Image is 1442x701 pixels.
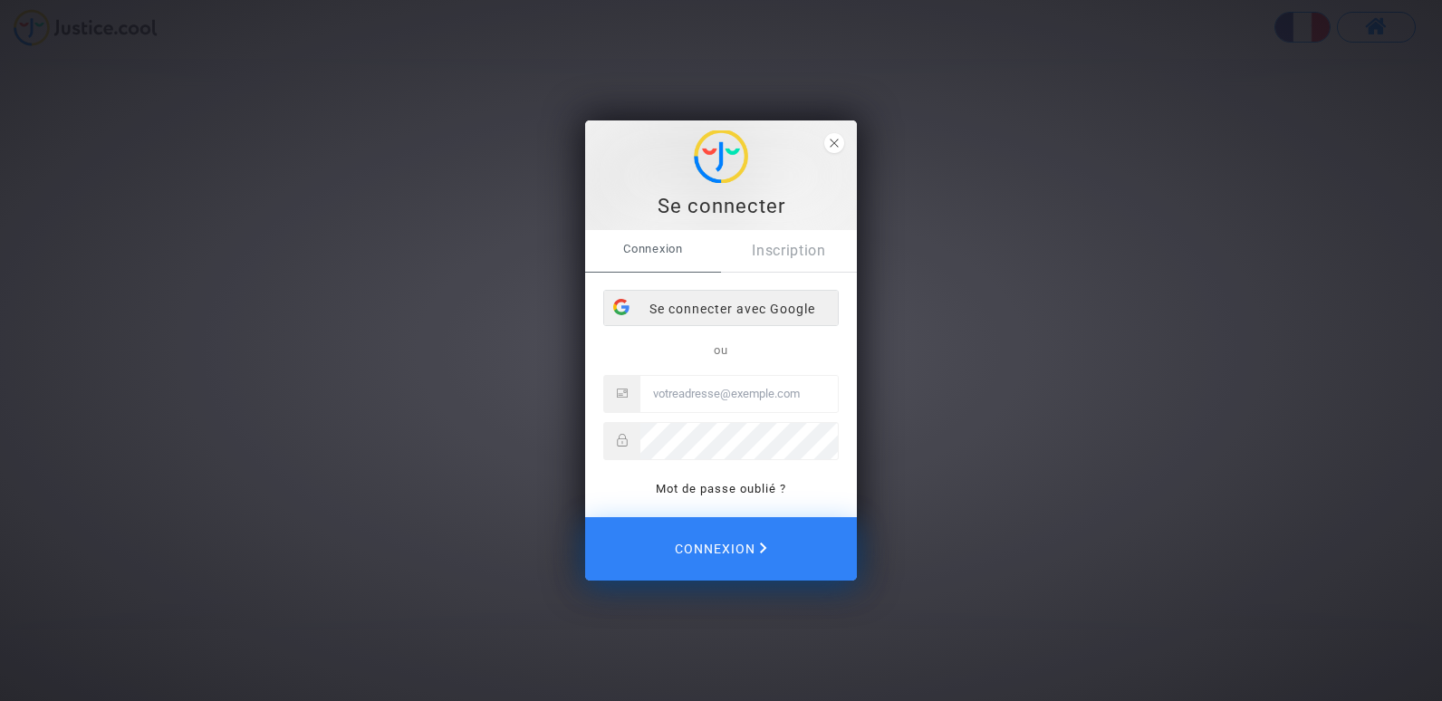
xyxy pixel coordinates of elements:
div: Se connecter avec Google [604,291,838,327]
button: Connexion [585,517,857,581]
input: Email [640,376,838,412]
div: Se connecter [595,193,847,220]
span: Connexion [675,530,767,568]
a: Mot de passe oublié ? [656,482,786,495]
span: ou [714,343,728,357]
span: Connexion [585,230,721,268]
a: Inscription [721,230,857,272]
input: Password [640,423,838,459]
span: close [824,133,844,153]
